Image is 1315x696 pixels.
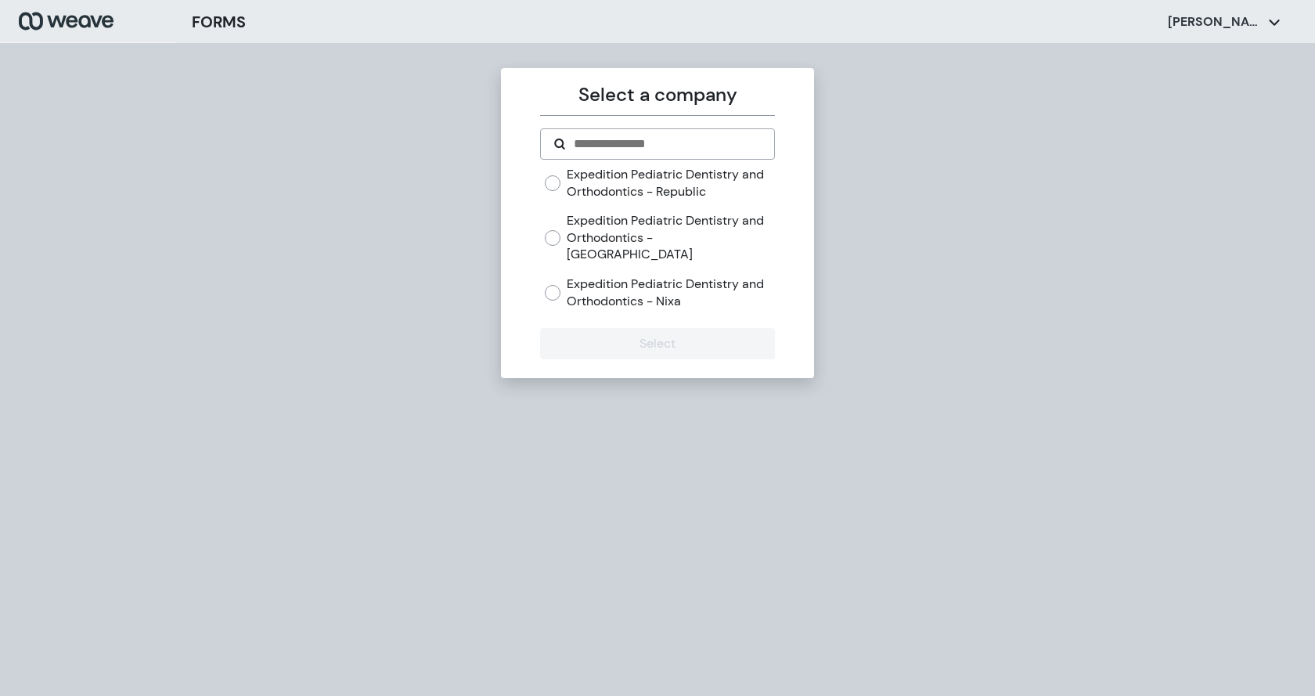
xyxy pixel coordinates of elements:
[540,81,774,109] p: Select a company
[1168,13,1262,31] p: [PERSON_NAME]
[567,166,774,200] label: Expedition Pediatric Dentistry and Orthodontics - Republic
[567,212,774,263] label: Expedition Pediatric Dentistry and Orthodontics - [GEOGRAPHIC_DATA]
[540,328,774,359] button: Select
[572,135,761,153] input: Search
[192,10,246,34] h3: FORMS
[567,276,774,309] label: Expedition Pediatric Dentistry and Orthodontics - Nixa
